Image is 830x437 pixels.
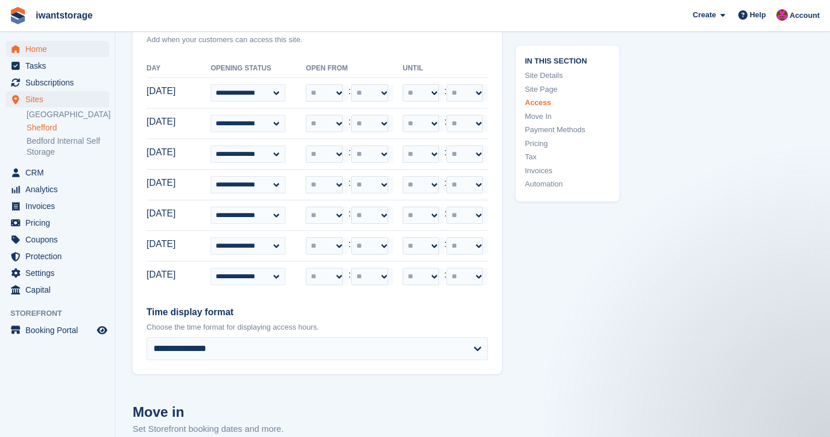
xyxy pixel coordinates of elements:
[147,59,211,78] th: Day
[9,7,27,24] img: stora-icon-8386f47178a22dfd0bd8f6a31ec36ba5ce8667c1dd55bd0f319d3a0aa187defe.svg
[25,165,95,181] span: CRM
[133,402,502,423] h2: Move in
[525,137,610,149] a: Pricing
[403,207,488,224] div: :
[403,59,488,78] th: Until
[306,59,403,78] th: Open From
[750,9,766,21] span: Help
[27,109,109,120] a: [GEOGRAPHIC_DATA]
[6,198,109,214] a: menu
[25,74,95,91] span: Subscriptions
[25,265,95,281] span: Settings
[6,322,109,338] a: menu
[525,165,610,176] a: Invoices
[6,91,109,107] a: menu
[25,215,95,231] span: Pricing
[147,34,488,46] p: Add when your customers can access this site.
[27,136,109,158] a: Bedford Internal Self Storage
[306,145,393,163] div: :
[525,151,610,163] a: Tax
[403,237,488,255] div: :
[27,122,109,133] a: Shefford
[147,84,183,98] label: [DATE]
[147,176,183,190] label: [DATE]
[306,237,393,255] div: :
[525,178,610,190] a: Automation
[211,59,306,78] th: Opening Status
[25,58,95,74] span: Tasks
[403,115,488,132] div: :
[6,41,109,57] a: menu
[306,84,393,102] div: :
[147,145,183,159] label: [DATE]
[147,305,488,319] label: Time display format
[147,115,183,129] label: [DATE]
[6,282,109,298] a: menu
[25,41,95,57] span: Home
[693,9,716,21] span: Create
[525,124,610,136] a: Payment Methods
[25,322,95,338] span: Booking Portal
[403,145,488,163] div: :
[525,110,610,122] a: Move In
[6,248,109,264] a: menu
[31,6,97,25] a: iwantstorage
[525,83,610,95] a: Site Page
[6,265,109,281] a: menu
[147,322,488,333] p: Choose the time format for displaying access hours.
[147,237,183,251] label: [DATE]
[790,10,820,21] span: Account
[147,207,183,221] label: [DATE]
[6,231,109,248] a: menu
[25,231,95,248] span: Coupons
[403,84,488,102] div: :
[403,268,488,285] div: :
[6,181,109,197] a: menu
[25,198,95,214] span: Invoices
[25,91,95,107] span: Sites
[25,181,95,197] span: Analytics
[306,268,393,285] div: :
[95,323,109,337] a: Preview store
[133,423,502,436] p: Set Storefront booking dates and more.
[403,176,488,193] div: :
[525,97,610,109] a: Access
[6,58,109,74] a: menu
[6,165,109,181] a: menu
[6,74,109,91] a: menu
[25,282,95,298] span: Capital
[306,207,393,224] div: :
[10,308,115,319] span: Storefront
[147,268,183,282] label: [DATE]
[306,176,393,193] div: :
[525,70,610,81] a: Site Details
[525,54,610,65] span: In this section
[776,9,788,21] img: Jonathan
[25,248,95,264] span: Protection
[306,115,393,132] div: :
[6,215,109,231] a: menu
